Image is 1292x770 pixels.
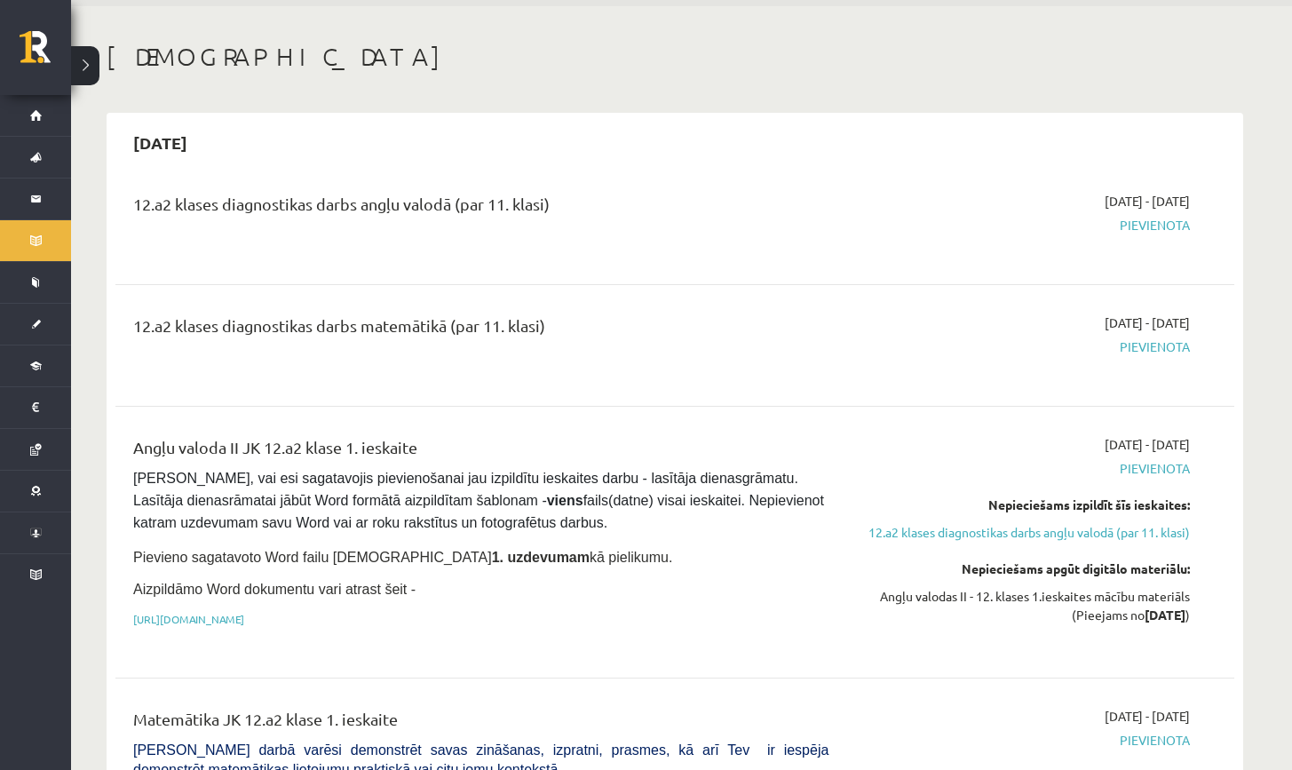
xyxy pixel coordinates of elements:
strong: viens [547,493,583,508]
div: Nepieciešams apgūt digitālo materiālu: [855,560,1190,578]
strong: [DATE] [1145,607,1185,623]
div: Angļu valodas II - 12. klases 1.ieskaites mācību materiāls (Pieejams no ) [855,587,1190,624]
span: Pievienota [855,459,1190,478]
h2: [DATE] [115,122,205,163]
a: Rīgas 1. Tālmācības vidusskola [20,31,71,75]
span: Pievienota [855,337,1190,356]
span: Pievienota [855,216,1190,234]
h1: [DEMOGRAPHIC_DATA] [107,42,1243,72]
div: Angļu valoda II JK 12.a2 klase 1. ieskaite [133,435,828,468]
strong: 1. uzdevumam [492,550,590,565]
span: Aizpildāmo Word dokumentu vari atrast šeit - [133,582,416,597]
div: Nepieciešams izpildīt šīs ieskaites: [855,496,1190,514]
div: Matemātika JK 12.a2 klase 1. ieskaite [133,707,828,740]
span: [DATE] - [DATE] [1105,435,1190,454]
div: 12.a2 klases diagnostikas darbs angļu valodā (par 11. klasi) [133,192,828,225]
span: [DATE] - [DATE] [1105,707,1190,726]
span: Pievieno sagatavoto Word failu [DEMOGRAPHIC_DATA] kā pielikumu. [133,550,672,565]
span: [DATE] - [DATE] [1105,192,1190,210]
span: [PERSON_NAME], vai esi sagatavojis pievienošanai jau izpildītu ieskaites darbu - lasītāja dienasg... [133,471,828,530]
a: 12.a2 klases diagnostikas darbs angļu valodā (par 11. klasi) [855,523,1190,542]
a: [URL][DOMAIN_NAME] [133,612,244,626]
span: [DATE] - [DATE] [1105,314,1190,332]
span: Pievienota [855,731,1190,750]
div: 12.a2 klases diagnostikas darbs matemātikā (par 11. klasi) [133,314,828,346]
